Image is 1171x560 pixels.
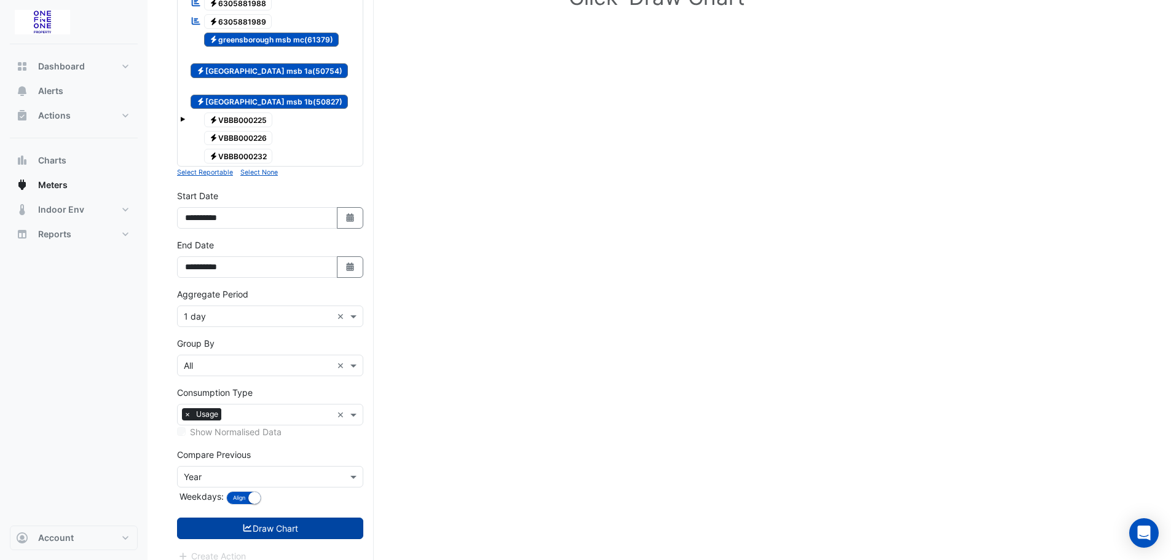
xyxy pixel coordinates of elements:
[10,222,138,246] button: Reports
[204,14,272,29] span: 6305881989
[16,109,28,122] app-icon: Actions
[204,149,273,164] span: VBBB000232
[38,85,63,97] span: Alerts
[38,532,74,544] span: Account
[204,112,273,127] span: VBBB000225
[209,133,218,143] fa-icon: Electricity
[177,425,363,438] div: Selected meters/streams do not support normalisation
[190,425,282,438] label: Show Normalised Data
[204,131,273,146] span: VBBB000226
[337,408,347,421] span: Clear
[10,148,138,173] button: Charts
[337,310,347,323] span: Clear
[191,95,348,109] span: [GEOGRAPHIC_DATA] msb 1b(50827)
[16,85,28,97] app-icon: Alerts
[177,518,363,539] button: Draw Chart
[38,109,71,122] span: Actions
[182,408,193,420] span: ×
[177,189,218,202] label: Start Date
[177,239,214,251] label: End Date
[240,168,278,176] small: Select None
[10,173,138,197] button: Meters
[193,408,221,420] span: Usage
[1129,518,1159,548] div: Open Intercom Messenger
[345,262,356,272] fa-icon: Select Date
[196,97,205,106] fa-icon: Electricity
[38,228,71,240] span: Reports
[16,154,28,167] app-icon: Charts
[16,228,28,240] app-icon: Reports
[345,213,356,223] fa-icon: Select Date
[177,168,233,176] small: Select Reportable
[196,66,205,75] fa-icon: Electricity
[177,167,233,178] button: Select Reportable
[38,179,68,191] span: Meters
[209,151,218,160] fa-icon: Electricity
[10,54,138,79] button: Dashboard
[38,203,84,216] span: Indoor Env
[16,60,28,73] app-icon: Dashboard
[10,197,138,222] button: Indoor Env
[204,33,339,47] span: greensborough msb mc(61379)
[177,337,215,350] label: Group By
[177,386,253,399] label: Consumption Type
[191,63,348,78] span: [GEOGRAPHIC_DATA] msb 1a(50754)
[16,179,28,191] app-icon: Meters
[10,103,138,128] button: Actions
[191,15,202,26] fa-icon: Reportable
[10,79,138,103] button: Alerts
[177,490,224,503] label: Weekdays:
[240,167,278,178] button: Select None
[38,154,66,167] span: Charts
[177,288,248,301] label: Aggregate Period
[209,115,218,124] fa-icon: Electricity
[337,359,347,372] span: Clear
[16,203,28,216] app-icon: Indoor Env
[38,60,85,73] span: Dashboard
[177,448,251,461] label: Compare Previous
[15,10,70,34] img: Company Logo
[209,35,218,44] fa-icon: Electricity
[10,526,138,550] button: Account
[209,17,218,26] fa-icon: Electricity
